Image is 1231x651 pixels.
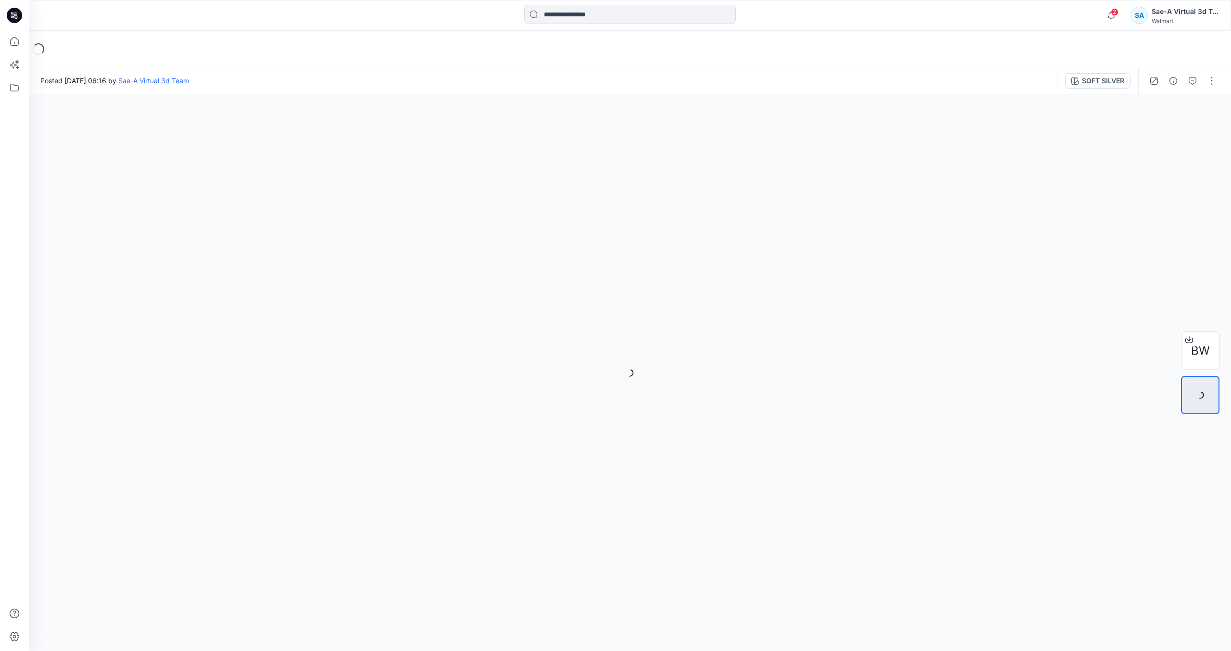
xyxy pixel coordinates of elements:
div: SA [1131,7,1148,24]
div: Sae-A Virtual 3d Team [1152,6,1219,17]
div: Walmart [1152,17,1219,25]
span: Posted [DATE] 06:16 by [40,76,189,86]
a: Sae-A Virtual 3d Team [118,77,189,85]
button: SOFT SILVER [1065,73,1131,89]
div: SOFT SILVER [1082,76,1124,86]
span: 2 [1111,8,1118,16]
button: Details [1166,73,1181,89]
span: BW [1191,342,1210,359]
